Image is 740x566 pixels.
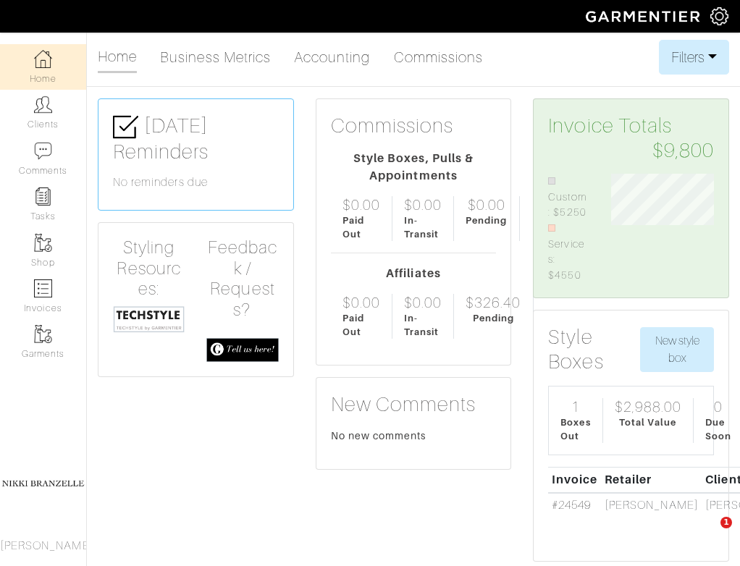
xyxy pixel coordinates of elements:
[331,392,497,417] h3: New Comments
[113,114,279,164] h3: [DATE] Reminders
[548,325,640,373] h3: Style Boxes
[294,43,371,72] a: Accounting
[714,398,723,415] div: 0
[720,517,732,528] span: 1
[466,294,521,311] div: $326.40
[342,294,380,311] div: $0.00
[394,43,484,72] a: Commissions
[601,468,702,493] th: Retailer
[473,311,514,325] div: Pending
[548,221,589,283] li: Services: $4550
[404,214,442,241] div: In-Transit
[552,499,591,512] a: #24549
[34,142,52,160] img: comment-icon-a0a6a9ef722e966f86d9cbdc48e553b5cf19dbc54f86b18d962a5391bc8f6eb6.png
[34,187,52,206] img: reminder-icon-8004d30b9f0a5d33ae49ab947aed9ed385cf756f9e5892f1edd6e32f2345188e.png
[404,311,442,339] div: In-Transit
[34,325,52,343] img: garments-icon-b7da505a4dc4fd61783c78ac3ca0ef83fa9d6f193b1c9dc38574b1d14d53ca28.png
[619,415,677,429] div: Total Value
[34,279,52,297] img: orders-icon-0abe47150d42831381b5fb84f609e132dff9fe21cb692f30cb5eec754e2cba89.png
[468,196,505,214] div: $0.00
[640,327,714,372] button: New style box
[691,517,726,552] iframe: Intercom live chat
[404,196,442,214] div: $0.00
[331,114,454,138] h3: Commissions
[571,398,580,415] div: 1
[548,174,589,221] li: Custom: $5250
[466,214,507,227] div: Pending
[579,4,710,29] img: garmentier-logo-header-white-b43fb05a5012e4ada735d5af1a66efaba907eab6374d6393d1fbf88cb4ef424d.png
[160,43,271,72] a: Business Metrics
[342,196,380,214] div: $0.00
[710,7,728,25] img: gear-icon-white-bd11855cb880d31180b6d7d6211b90ccbf57a29d726f0c71d8c61bd08dd39cc2.png
[206,237,278,321] h4: Feedback / Requests?
[548,468,601,493] th: Invoice
[206,338,278,362] img: feedback_requests-3821251ac2bd56c73c230f3229a5b25d6eb027adea667894f41107c140538ee0.png
[331,265,497,282] div: Affiliates
[652,138,714,163] span: $9,800
[113,237,185,300] h4: Styling Resources:
[331,428,497,443] div: No new comments
[98,42,137,73] a: Home
[342,311,380,339] div: Paid Out
[34,234,52,252] img: garments-icon-b7da505a4dc4fd61783c78ac3ca0ef83fa9d6f193b1c9dc38574b1d14d53ca28.png
[615,398,681,415] div: $2,988.00
[113,114,138,140] img: check-box-icon-36a4915ff3ba2bd8f6e4f29bc755bb66becd62c870f447fc0dd1365fcfddab58.png
[34,96,52,114] img: clients-icon-6bae9207a08558b7cb47a8932f037763ab4055f8c8b6bfacd5dc20c3e0201464.png
[404,294,442,311] div: $0.00
[331,150,497,185] div: Style Boxes, Pulls & Appointments
[601,493,702,536] td: [PERSON_NAME]
[548,114,714,162] h3: Invoice Totals
[659,40,729,75] button: Filters
[705,415,731,443] div: Due Soon
[560,415,590,443] div: Boxes Out
[34,50,52,68] img: dashboard-icon-dbcd8f5a0b271acd01030246c82b418ddd0df26cd7fceb0bd07c9910d44c42f6.png
[113,305,185,333] img: techstyle-93310999766a10050dc78ceb7f971a75838126fd19372ce40ba20cdf6a89b94b.png
[113,176,279,190] h6: No reminders due
[342,214,380,241] div: Paid Out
